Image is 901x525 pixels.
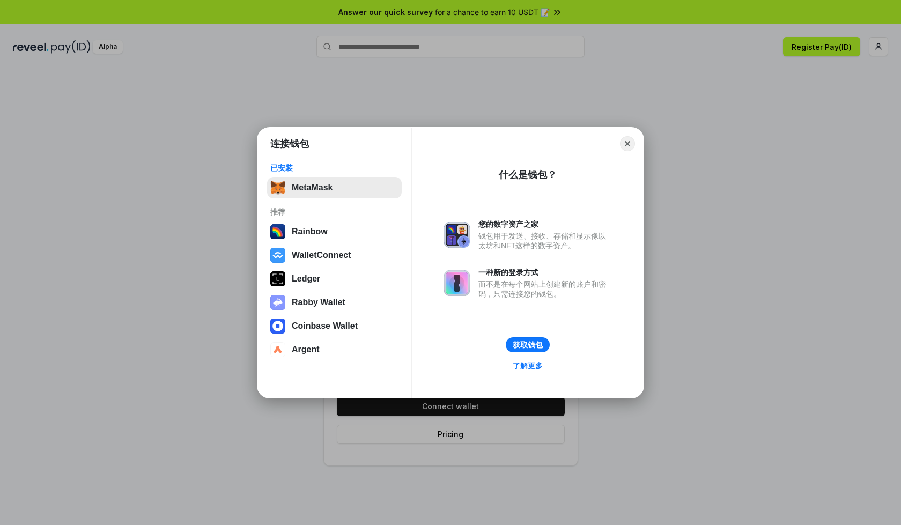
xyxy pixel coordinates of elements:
[267,245,402,266] button: WalletConnect
[478,231,611,250] div: 钱包用于发送、接收、存储和显示像以太坊和NFT这样的数字资产。
[620,136,635,151] button: Close
[292,227,328,236] div: Rainbow
[267,292,402,313] button: Rabby Wallet
[267,339,402,360] button: Argent
[267,177,402,198] button: MetaMask
[270,163,398,173] div: 已安装
[506,359,549,373] a: 了解更多
[478,219,611,229] div: 您的数字资产之家
[292,345,320,354] div: Argent
[270,271,285,286] img: svg+xml,%3Csvg%20xmlns%3D%22http%3A%2F%2Fwww.w3.org%2F2000%2Fsvg%22%20width%3D%2228%22%20height%3...
[499,168,557,181] div: 什么是钱包？
[267,268,402,290] button: Ledger
[478,268,611,277] div: 一种新的登录方式
[270,319,285,334] img: svg+xml,%3Csvg%20width%3D%2228%22%20height%3D%2228%22%20viewBox%3D%220%200%2028%2028%22%20fill%3D...
[444,222,470,248] img: svg+xml,%3Csvg%20xmlns%3D%22http%3A%2F%2Fwww.w3.org%2F2000%2Fsvg%22%20fill%3D%22none%22%20viewBox...
[270,180,285,195] img: svg+xml,%3Csvg%20fill%3D%22none%22%20height%3D%2233%22%20viewBox%3D%220%200%2035%2033%22%20width%...
[292,298,345,307] div: Rabby Wallet
[506,337,550,352] button: 获取钱包
[270,295,285,310] img: svg+xml,%3Csvg%20xmlns%3D%22http%3A%2F%2Fwww.w3.org%2F2000%2Fsvg%22%20fill%3D%22none%22%20viewBox...
[292,250,351,260] div: WalletConnect
[513,340,543,350] div: 获取钱包
[270,137,309,150] h1: 连接钱包
[270,207,398,217] div: 推荐
[267,315,402,337] button: Coinbase Wallet
[292,183,333,193] div: MetaMask
[513,361,543,371] div: 了解更多
[270,248,285,263] img: svg+xml,%3Csvg%20width%3D%2228%22%20height%3D%2228%22%20viewBox%3D%220%200%2028%2028%22%20fill%3D...
[267,221,402,242] button: Rainbow
[292,274,320,284] div: Ledger
[292,321,358,331] div: Coinbase Wallet
[478,279,611,299] div: 而不是在每个网站上创建新的账户和密码，只需连接您的钱包。
[444,270,470,296] img: svg+xml,%3Csvg%20xmlns%3D%22http%3A%2F%2Fwww.w3.org%2F2000%2Fsvg%22%20fill%3D%22none%22%20viewBox...
[270,224,285,239] img: svg+xml,%3Csvg%20width%3D%22120%22%20height%3D%22120%22%20viewBox%3D%220%200%20120%20120%22%20fil...
[270,342,285,357] img: svg+xml,%3Csvg%20width%3D%2228%22%20height%3D%2228%22%20viewBox%3D%220%200%2028%2028%22%20fill%3D...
